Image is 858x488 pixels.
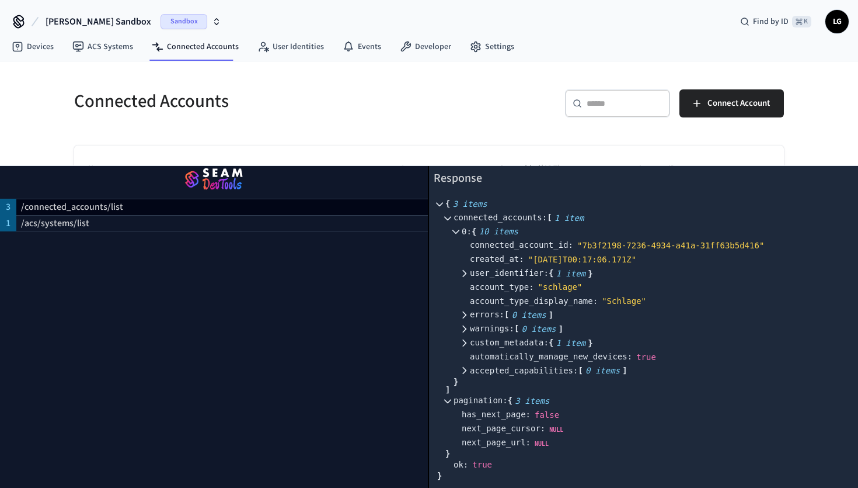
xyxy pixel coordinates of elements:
[454,213,547,222] span: connected_accounts
[549,338,553,347] span: {
[14,164,414,196] img: Seam Logo DevTools
[445,449,850,458] div: }
[556,269,586,278] div: 1 item
[6,200,11,214] p: 3
[470,255,524,264] span: created_at
[535,410,559,420] span: false
[461,36,524,57] a: Settings
[161,14,207,29] span: Sandbox
[549,311,553,319] div: ]
[509,324,514,333] span: :
[445,199,450,208] span: {
[731,11,821,32] div: Find by ID⌘ K
[46,15,151,29] span: [PERSON_NAME] Sandbox
[528,254,636,265] div: " [DATE]T00:17:06.171Z"
[454,378,850,386] div: }
[549,268,553,278] span: {
[400,160,438,178] span: Status
[454,461,468,469] span: ok
[142,36,248,57] a: Connected Accounts
[543,268,548,278] span: :
[63,36,142,57] a: ACS Systems
[21,216,89,230] p: /acs/systems/list
[543,338,548,347] span: :
[526,410,531,419] span: :
[500,160,576,178] span: Date added(ADT)
[515,397,549,405] div: 3 items
[588,269,592,278] div: }
[602,296,646,306] div: " Schlage"
[554,214,584,222] div: 1 item
[593,296,598,306] span: :
[542,213,547,222] span: :
[470,241,573,250] span: connected_account_id
[453,200,487,208] div: 3 items
[529,282,533,292] span: :
[638,160,691,178] span: Account ID
[512,311,546,319] div: 0 items
[547,213,552,222] span: [
[470,338,549,347] span: custom_metadata
[753,16,789,27] span: Find by ID
[556,339,586,347] div: 1 item
[792,16,811,27] span: ⌘ K
[434,170,853,186] h4: Response
[470,283,534,292] span: account_type
[526,438,531,447] span: :
[74,89,422,113] h5: Connected Accounts
[503,396,507,405] span: :
[500,310,504,319] span: :
[462,438,531,447] span: next_page_url
[470,268,549,278] span: user_identifier
[463,460,468,469] span: :
[462,410,531,419] span: has_next_page
[472,460,492,469] span: true
[248,36,333,57] a: User Identities
[825,10,849,33] button: LG
[74,146,784,246] table: sticky table
[522,325,556,333] div: 0 items
[21,200,123,214] p: /connected_accounts/list
[2,36,63,57] a: Devices
[578,366,583,375] span: [
[622,366,627,375] div: ]
[585,366,620,375] div: 0 items
[535,439,549,447] div: null
[559,325,563,333] div: ]
[504,310,509,319] span: [
[333,36,390,57] a: Events
[466,227,471,236] span: :
[508,396,512,405] span: {
[549,425,563,433] div: null
[6,216,11,230] p: 1
[627,352,632,361] span: :
[826,11,847,32] span: LG
[454,396,508,405] span: pagination
[679,89,784,117] button: Connect Account
[514,324,519,333] span: [
[470,324,514,333] span: warnings
[538,282,583,292] div: " schlage"
[577,240,764,251] div: " 7b3f2198-7236-4934-a41a-31ff63b5d416"
[519,254,524,264] span: :
[588,339,592,347] div: }
[390,36,461,57] a: Developer
[479,227,518,236] div: 10 items
[462,424,545,433] span: next_page_cursor
[568,240,573,250] span: :
[445,386,850,394] div: ]
[470,297,598,306] span: account_type_display_name
[540,424,545,433] span: :
[437,472,850,480] div: }
[470,352,632,361] span: automatically_manage_new_devices
[573,366,578,375] span: :
[636,352,656,362] span: true
[470,366,578,375] span: accepted_capabilities
[88,160,124,178] span: Name
[470,310,504,319] span: errors
[707,96,770,111] span: Connect Account
[462,227,472,236] span: 0
[472,227,476,236] span: {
